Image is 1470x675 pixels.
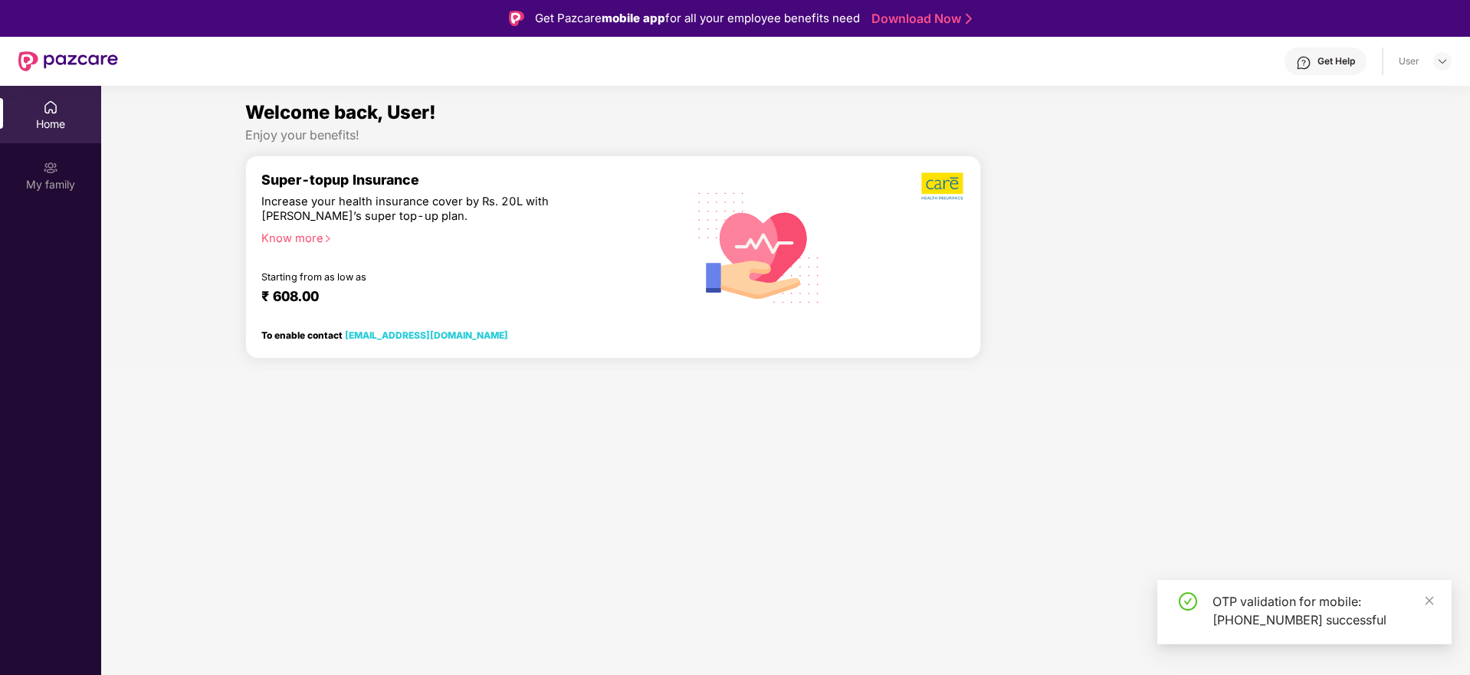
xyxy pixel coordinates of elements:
[261,172,672,188] div: Super-topup Insurance
[43,160,58,175] img: svg+xml;base64,PHN2ZyB3aWR0aD0iMjAiIGhlaWdodD0iMjAiIHZpZXdCb3g9IjAgMCAyMCAyMCIgZmlsbD0ibm9uZSIgeG...
[509,11,524,26] img: Logo
[245,101,436,123] span: Welcome back, User!
[1399,55,1419,67] div: User
[602,11,665,25] strong: mobile app
[345,329,508,341] a: [EMAIL_ADDRESS][DOMAIN_NAME]
[261,271,607,282] div: Starting from as low as
[1179,592,1197,611] span: check-circle
[966,11,972,27] img: Stroke
[18,51,118,71] img: New Pazcare Logo
[1296,55,1311,70] img: svg+xml;base64,PHN2ZyBpZD0iSGVscC0zMngzMiIgeG1sbnM9Imh0dHA6Ly93d3cudzMub3JnLzIwMDAvc3ZnIiB3aWR0aD...
[871,11,967,27] a: Download Now
[261,329,508,340] div: To enable contact
[1436,55,1449,67] img: svg+xml;base64,PHN2ZyBpZD0iRHJvcGRvd24tMzJ4MzIiIHhtbG5zPSJodHRwOi8vd3d3LnczLm9yZy8yMDAwL3N2ZyIgd2...
[261,231,663,242] div: Know more
[921,172,965,201] img: b5dec4f62d2307b9de63beb79f102df3.png
[261,195,605,224] div: Increase your health insurance cover by Rs. 20L with [PERSON_NAME]’s super top-up plan.
[43,100,58,115] img: svg+xml;base64,PHN2ZyBpZD0iSG9tZSIgeG1sbnM9Imh0dHA6Ly93d3cudzMub3JnLzIwMDAvc3ZnIiB3aWR0aD0iMjAiIG...
[1212,592,1433,629] div: OTP validation for mobile: [PHONE_NUMBER] successful
[1317,55,1355,67] div: Get Help
[323,234,332,243] span: right
[245,127,1327,143] div: Enjoy your benefits!
[686,172,832,321] img: svg+xml;base64,PHN2ZyB4bWxucz0iaHR0cDovL3d3dy53My5vcmcvMjAwMC9zdmciIHhtbG5zOnhsaW5rPSJodHRwOi8vd3...
[261,288,657,306] div: ₹ 608.00
[535,9,860,28] div: Get Pazcare for all your employee benefits need
[1424,595,1435,606] span: close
